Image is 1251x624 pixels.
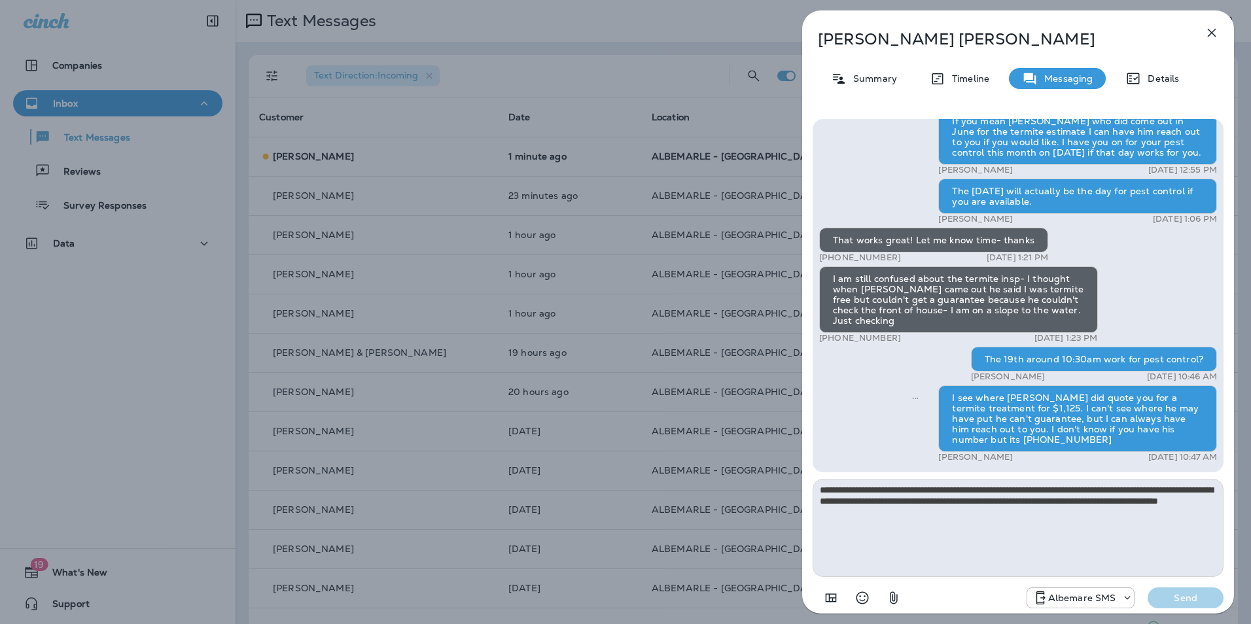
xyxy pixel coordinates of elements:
[987,252,1048,263] p: [DATE] 1:21 PM
[819,266,1098,333] div: I am still confused about the termite insp- I thought when [PERSON_NAME] came out he said I was t...
[938,179,1217,214] div: The [DATE] will actually be the day for pest control if you are available.
[819,252,901,263] p: [PHONE_NUMBER]
[938,165,1013,175] p: [PERSON_NAME]
[938,214,1013,224] p: [PERSON_NAME]
[1048,593,1116,603] p: Albemare SMS
[1141,73,1179,84] p: Details
[1153,214,1217,224] p: [DATE] 1:06 PM
[938,385,1217,452] div: I see where [PERSON_NAME] did quote you for a termite treatment for $1,125. I can't see where he ...
[819,333,901,343] p: [PHONE_NUMBER]
[849,585,875,611] button: Select an emoji
[847,73,897,84] p: Summary
[945,73,989,84] p: Timeline
[912,391,919,403] span: Sent
[938,109,1217,165] div: If you mean [PERSON_NAME] who did come out in June for the termite estimate I can have him reach ...
[1147,372,1217,382] p: [DATE] 10:46 AM
[1148,165,1217,175] p: [DATE] 12:55 PM
[1027,590,1135,606] div: +1 (252) 600-3555
[818,30,1175,48] p: [PERSON_NAME] [PERSON_NAME]
[971,372,1046,382] p: [PERSON_NAME]
[819,228,1048,252] div: That works great! Let me know time- thanks
[1038,73,1093,84] p: Messaging
[1034,333,1098,343] p: [DATE] 1:23 PM
[1148,452,1217,462] p: [DATE] 10:47 AM
[818,585,844,611] button: Add in a premade template
[938,452,1013,462] p: [PERSON_NAME]
[971,347,1217,372] div: The 19th around 10:30am work for pest control?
